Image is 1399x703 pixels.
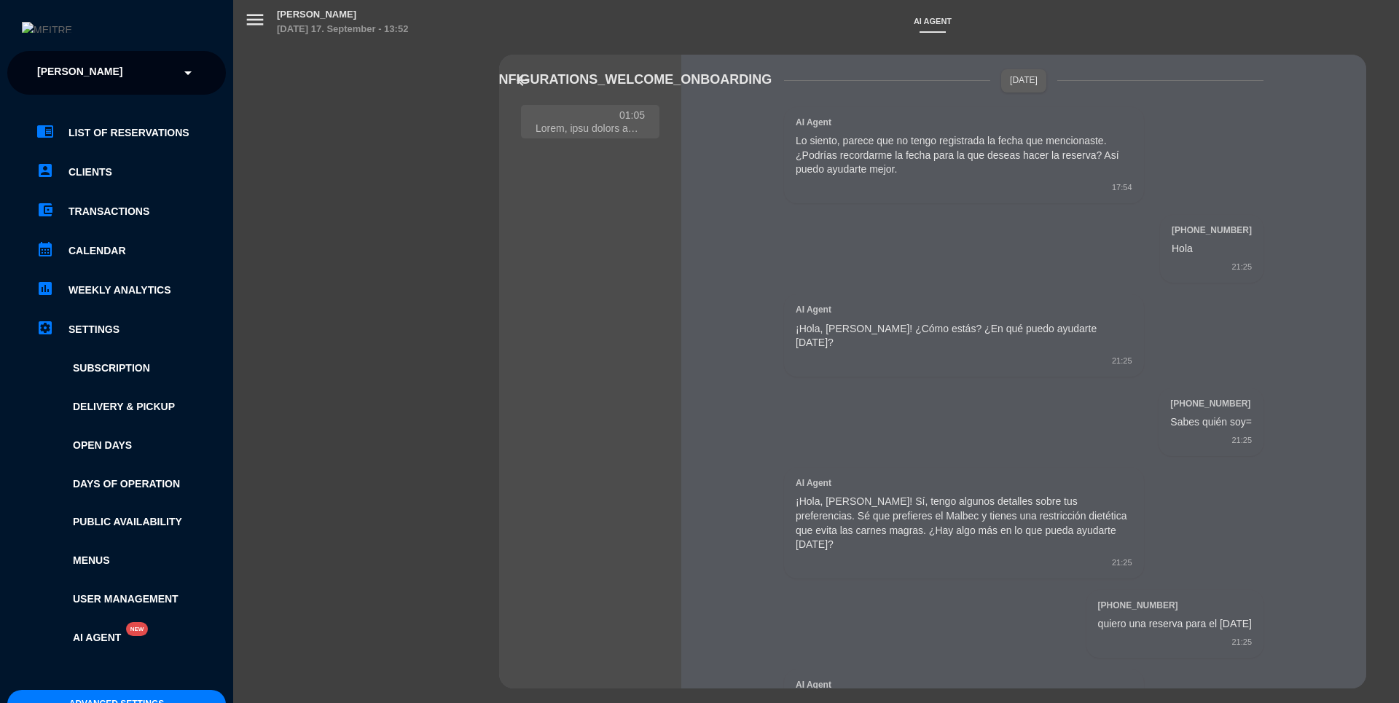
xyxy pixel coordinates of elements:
[36,591,226,608] a: User Management
[37,58,122,88] span: [PERSON_NAME]
[36,514,226,530] a: Public availability
[36,476,226,492] a: Days of operation
[22,22,72,33] img: MEITRE
[36,163,226,181] a: account_boxClients
[36,201,54,219] i: account_balance_wallet
[36,162,54,179] i: account_box
[36,242,226,259] a: calendar_monthCalendar
[36,240,54,258] i: calendar_month
[36,360,226,377] a: Subscription
[36,629,121,646] a: AI AgentNew
[36,321,226,338] a: Settings
[36,281,226,299] a: assessmentWeekly Analytics
[36,280,54,297] i: assessment
[36,437,226,454] a: Open Days
[36,124,226,141] a: chrome_reader_modeList of Reservations
[126,622,149,636] div: New
[36,203,226,220] a: account_balance_walletTransactions
[36,319,54,337] i: settings_applications
[36,122,54,140] i: chrome_reader_mode
[36,398,226,415] a: Delivery & Pickup
[36,552,226,569] a: Menus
